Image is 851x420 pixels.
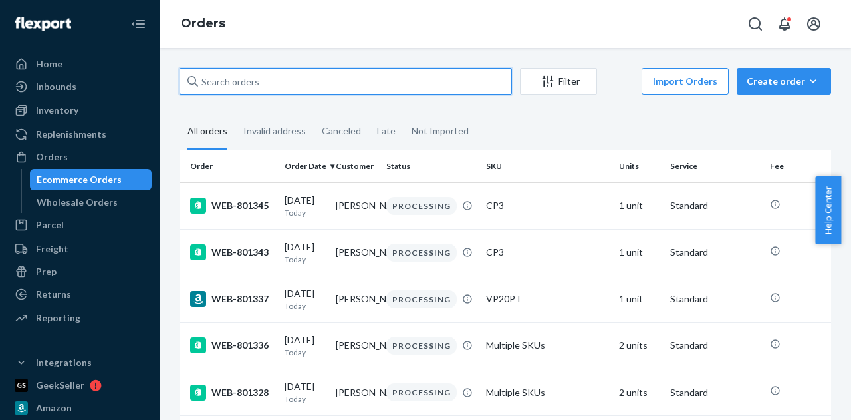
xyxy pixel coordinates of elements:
[8,100,152,121] a: Inventory
[815,176,841,244] button: Help Center
[386,197,457,215] div: PROCESSING
[521,75,596,88] div: Filter
[670,339,759,352] p: Standard
[36,401,72,415] div: Amazon
[486,292,608,306] div: VP20PT
[8,238,152,260] a: Freight
[670,246,759,259] p: Standard
[614,150,665,182] th: Units
[36,356,92,369] div: Integrations
[336,160,376,172] div: Customer
[642,68,729,95] button: Import Orders
[243,114,306,148] div: Invalid address
[36,104,78,117] div: Inventory
[285,380,325,405] div: [DATE]
[36,379,84,392] div: GeekSeller
[614,276,665,322] td: 1 unit
[520,68,597,95] button: Filter
[670,386,759,399] p: Standard
[190,198,274,214] div: WEB-801345
[481,150,614,182] th: SKU
[737,68,831,95] button: Create order
[8,146,152,168] a: Orders
[481,322,614,369] td: Multiple SKUs
[386,383,457,401] div: PROCESSING
[36,128,106,141] div: Replenishments
[36,312,80,325] div: Reporting
[285,393,325,405] p: Today
[36,265,57,278] div: Prep
[8,76,152,97] a: Inbounds
[771,11,798,37] button: Open notifications
[8,261,152,282] a: Prep
[386,337,457,355] div: PROCESSING
[386,244,457,262] div: PROCESSING
[36,57,62,71] div: Home
[381,150,481,182] th: Status
[377,114,396,148] div: Late
[285,207,325,218] p: Today
[30,169,152,190] a: Ecommerce Orders
[8,284,152,305] a: Returns
[614,229,665,276] td: 1 unit
[37,196,118,209] div: Wholesale Orders
[486,199,608,212] div: CP3
[386,290,457,308] div: PROCESSING
[190,291,274,307] div: WEB-801337
[285,347,325,358] p: Today
[36,288,71,301] div: Returns
[8,53,152,75] a: Home
[36,80,76,93] div: Inbounds
[30,192,152,213] a: Wholesale Orders
[285,333,325,358] div: [DATE]
[190,385,274,401] div: WEB-801328
[187,114,227,150] div: All orders
[412,114,469,148] div: Not Imported
[330,182,382,229] td: [PERSON_NAME]
[180,150,279,182] th: Order
[8,308,152,329] a: Reporting
[190,244,274,260] div: WEB-801343
[279,150,330,182] th: Order Date
[670,292,759,306] p: Standard
[330,322,382,369] td: [PERSON_NAME]
[181,16,225,31] a: Orders
[614,322,665,369] td: 2 units
[800,11,827,37] button: Open account menu
[665,150,765,182] th: Service
[330,276,382,322] td: [PERSON_NAME]
[747,75,821,88] div: Create order
[190,337,274,353] div: WEB-801336
[322,114,361,148] div: Canceled
[36,242,68,256] div: Freight
[125,11,152,37] button: Close Navigation
[330,229,382,276] td: [PERSON_NAME]
[15,17,71,31] img: Flexport logo
[285,240,325,265] div: [DATE]
[8,124,152,145] a: Replenishments
[36,150,68,164] div: Orders
[486,246,608,259] div: CP3
[8,214,152,236] a: Parcel
[285,194,325,218] div: [DATE]
[285,254,325,265] p: Today
[614,182,665,229] td: 1 unit
[8,375,152,396] a: GeekSeller
[285,300,325,312] p: Today
[330,369,382,416] td: [PERSON_NAME]
[37,173,122,186] div: Ecommerce Orders
[742,11,769,37] button: Open Search Box
[285,287,325,312] div: [DATE]
[765,150,844,182] th: Fee
[670,199,759,212] p: Standard
[8,397,152,419] a: Amazon
[36,218,64,232] div: Parcel
[481,369,614,416] td: Multiple SKUs
[170,5,236,43] ol: breadcrumbs
[180,68,512,95] input: Search orders
[614,369,665,416] td: 2 units
[8,352,152,373] button: Integrations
